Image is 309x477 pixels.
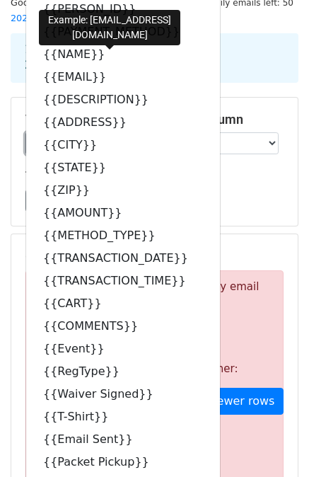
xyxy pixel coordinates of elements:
a: {{Email Sent}} [26,428,220,451]
a: {{CITY}} [26,134,220,156]
a: {{DESCRIPTION}} [26,88,220,111]
iframe: Chat Widget [238,409,309,477]
a: {{Event}} [26,338,220,360]
div: 1. Write your email in Gmail 2. Click [14,42,295,74]
a: {{ADDRESS}} [26,111,220,134]
a: {{ZIP}} [26,179,220,202]
a: {{TRANSACTION_DATE}} [26,247,220,270]
a: {{TRANSACTION_TIME}} [26,270,220,292]
a: {{PAYMENT_METHOD}} [26,21,220,43]
a: {{Waiver Signed}} [26,383,220,406]
a: {{NAME}} [26,43,220,66]
a: {{Packet Pickup}} [26,451,220,473]
a: {{CART}} [26,292,220,315]
a: {{COMMENTS}} [26,315,220,338]
a: {{T-Shirt}} [26,406,220,428]
a: {{RegType}} [26,360,220,383]
a: {{STATE}} [26,156,220,179]
a: {{EMAIL}} [26,66,220,88]
a: {{METHOD_TYPE}} [26,224,220,247]
a: {{AMOUNT}} [26,202,220,224]
h5: Email column [165,112,284,127]
div: Example: [EMAIL_ADDRESS][DOMAIN_NAME] [39,10,180,45]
